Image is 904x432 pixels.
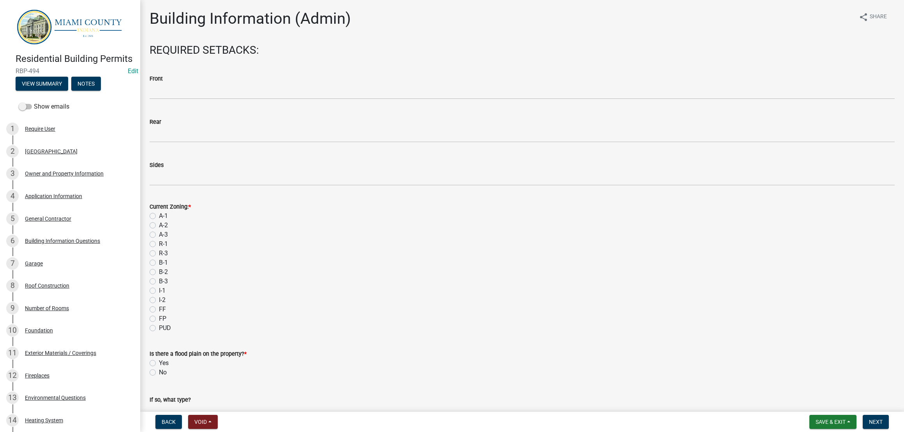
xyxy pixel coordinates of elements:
[71,81,101,88] wm-modal-confirm: Notes
[6,190,19,202] div: 4
[16,53,134,65] h4: Residential Building Permits
[6,145,19,158] div: 2
[159,258,168,267] label: B-1
[6,324,19,337] div: 10
[853,9,893,25] button: shareShare
[159,221,168,230] label: A-2
[128,67,138,75] wm-modal-confirm: Edit Application Number
[25,149,78,154] div: [GEOGRAPHIC_DATA]
[159,295,166,305] label: I-2
[150,351,247,357] label: Is there a flood plain on the property?
[869,419,883,425] span: Next
[6,347,19,359] div: 11
[6,392,19,404] div: 13
[150,76,163,82] label: Front
[159,358,169,368] label: Yes
[159,305,166,314] label: FF
[159,239,168,249] label: R-1
[816,419,846,425] span: Save & Exit
[128,67,138,75] a: Edit
[25,283,69,288] div: Roof Construction
[162,419,176,425] span: Back
[859,12,868,22] i: share
[159,277,168,286] label: B-3
[25,126,55,132] div: Require User
[25,171,104,176] div: Owner and Property Information
[809,415,856,429] button: Save & Exit
[150,163,164,168] label: Sides
[16,81,68,88] wm-modal-confirm: Summary
[25,350,96,356] div: Exterior Materials / Coverings
[155,415,182,429] button: Back
[25,193,82,199] div: Application Information
[71,77,101,91] button: Notes
[150,119,161,125] label: Rear
[159,314,166,323] label: FP
[16,67,125,75] span: RBP-494
[6,235,19,247] div: 6
[188,415,218,429] button: Void
[25,238,100,244] div: Building Information Questions
[6,414,19,427] div: 14
[150,397,191,403] label: If so, what type?
[25,216,71,221] div: General Contractor
[150,204,191,210] label: Current Zoning:
[25,261,43,266] div: Garage
[159,323,171,333] label: PUD
[6,279,19,292] div: 8
[150,9,351,28] h1: Building Information (Admin)
[6,302,19,314] div: 9
[6,123,19,135] div: 1
[159,286,166,295] label: I-1
[25,418,63,423] div: Heating System
[159,211,168,221] label: A-1
[25,395,86,400] div: Environmental Questions
[6,212,19,225] div: 5
[6,257,19,270] div: 7
[16,8,128,45] img: Miami County, Indiana
[194,419,207,425] span: Void
[159,368,167,377] label: No
[19,102,69,111] label: Show emails
[25,306,69,311] div: Number of Rooms
[6,167,19,180] div: 3
[25,328,53,333] div: Foundation
[159,267,168,277] label: B-2
[16,77,68,91] button: View Summary
[159,230,168,239] label: A-3
[159,249,168,258] label: R-3
[870,12,887,22] span: Share
[863,415,889,429] button: Next
[150,44,895,57] h3: REQUIRED SETBACKS:
[25,373,49,378] div: Fireplaces
[6,369,19,382] div: 12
